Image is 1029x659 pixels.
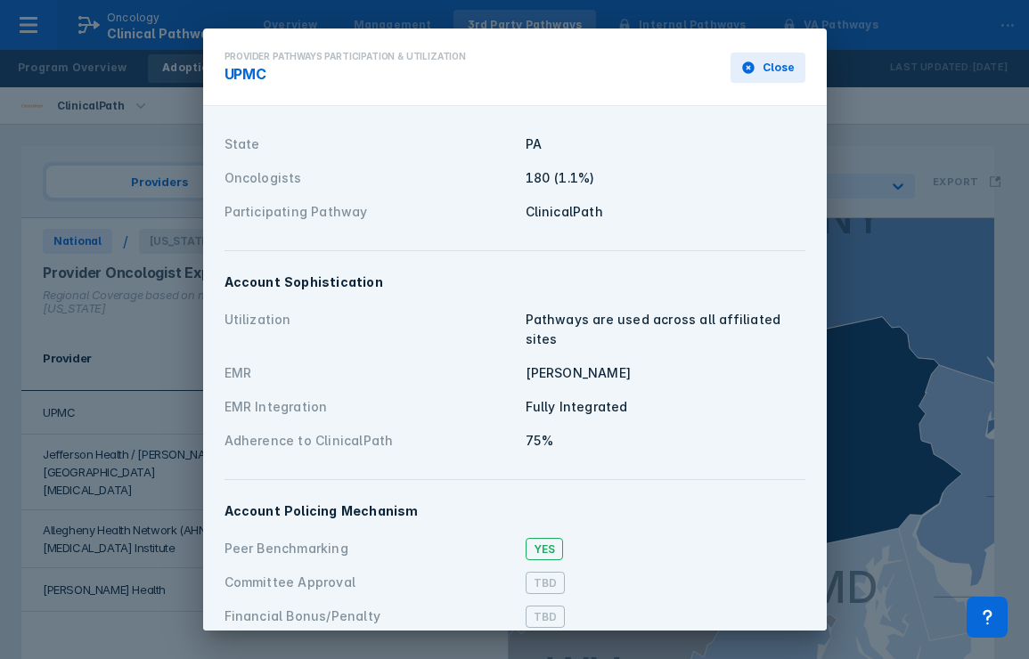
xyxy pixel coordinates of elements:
div: Provider Pathways Participation & Utilization [225,50,466,63]
div: [PERSON_NAME] [526,363,805,383]
span: TBD [526,606,566,628]
div: Peer Benchmarking [225,539,515,558]
div: Utilization [225,310,515,349]
div: Oncologists [225,168,515,188]
div: Adherence to ClinicalPath [225,431,515,451]
span: Yes [526,538,564,560]
div: ClinicalPath [526,202,805,222]
div: Account Sophistication [225,273,805,292]
div: Committee Approval [225,573,515,592]
span: TBD [526,572,566,594]
div: Account Policing Mechanism [225,501,805,521]
div: Pathways are used across all affiliated sites [526,310,805,349]
div: 75% [526,431,805,451]
div: 180 (1.1%) [526,168,805,188]
span: Close [763,60,794,76]
button: Close [731,53,804,83]
div: EMR Integration [225,397,515,417]
div: Contact Support [967,597,1008,638]
div: Fully Integrated [526,397,805,417]
div: EMR [225,363,515,383]
div: State [225,134,515,154]
div: Financial Bonus/Penalty [225,606,515,626]
div: Participating Pathway [225,202,515,222]
div: PA [526,134,805,154]
div: UPMC [225,63,466,85]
